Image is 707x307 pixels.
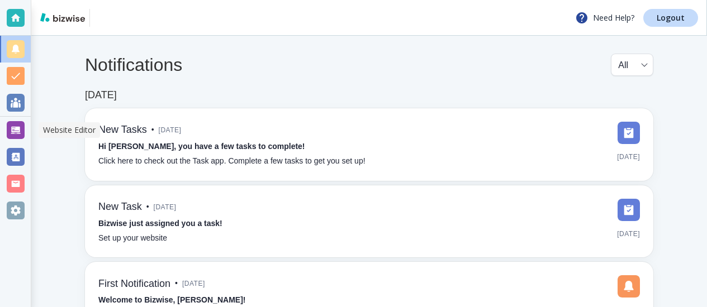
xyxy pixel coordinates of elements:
a: New Tasks•[DATE]Hi [PERSON_NAME], you have a few tasks to complete!Click here to check out the Ta... [85,108,653,181]
span: [DATE] [159,122,182,138]
span: [DATE] [617,226,640,242]
h6: [DATE] [85,89,117,102]
h6: New Tasks [98,124,147,136]
p: Website Editor [43,124,96,136]
strong: Welcome to Bizwise, [PERSON_NAME]! [98,295,245,304]
span: [DATE] [154,199,177,215]
div: All [618,54,646,75]
img: DashboardSidebarTasks.svg [618,122,640,144]
img: bizwise [40,13,85,22]
p: Need Help? [575,11,634,25]
strong: Hi [PERSON_NAME], you have a few tasks to complete! [98,142,305,151]
h6: First Notification [98,278,170,290]
a: Logout [643,9,698,27]
h6: New Task [98,201,142,213]
span: [DATE] [182,275,205,292]
p: • [146,201,149,213]
p: Set up your website [98,232,167,244]
p: • [175,277,178,290]
strong: Bizwise just assigned you a task! [98,219,222,228]
h4: Notifications [85,54,182,75]
img: DashboardSidebarNotification.svg [618,275,640,298]
p: Click here to check out the Task app. Complete a few tasks to get you set up! [98,155,366,167]
a: New Task•[DATE]Bizwise just assigned you a task!Set up your website[DATE] [85,185,653,258]
span: [DATE] [617,148,640,165]
img: Dunnington Consulting [94,9,141,27]
p: • [151,124,154,136]
p: Logout [657,14,685,22]
img: DashboardSidebarTasks.svg [618,199,640,221]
